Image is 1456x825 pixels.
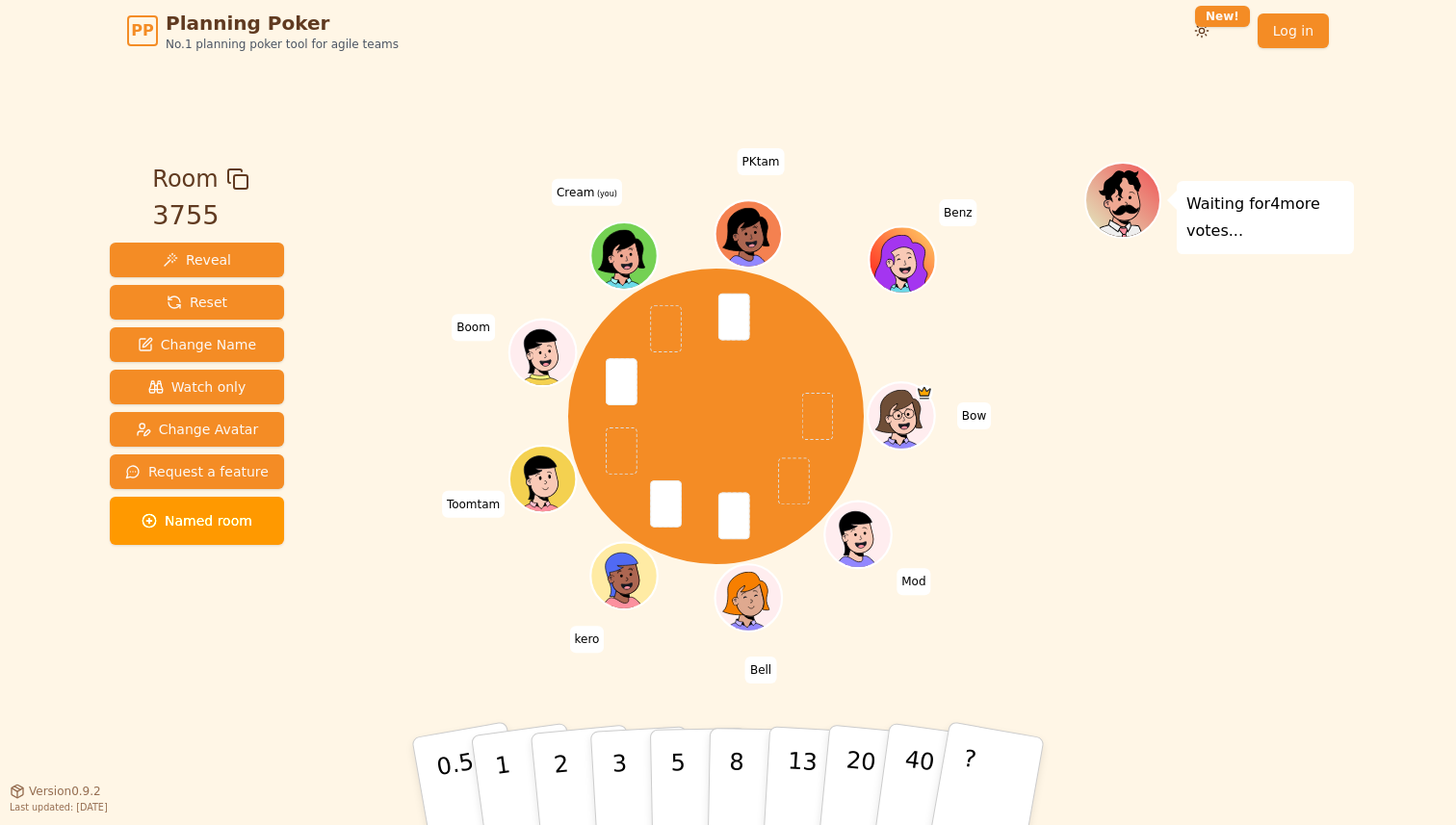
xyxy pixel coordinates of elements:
span: Last updated: [DATE] [10,802,108,812]
span: Bow is the host [916,385,932,401]
span: Planning Poker [166,10,399,37]
p: Waiting for 4 more votes... [1186,191,1344,245]
div: New! [1195,6,1250,27]
span: Click to change your name [957,402,991,429]
span: Click to change your name [569,627,604,654]
span: Click to change your name [442,491,505,518]
button: Version0.9.2 [10,784,101,799]
span: Room [152,162,218,196]
span: Click to change your name [738,148,785,175]
span: Watch only [148,377,247,397]
button: Reveal [110,243,284,277]
div: 3755 [152,196,248,236]
button: Watch only [110,370,284,404]
span: Reset [167,293,227,312]
span: Click to change your name [552,179,622,206]
button: Change Name [110,327,284,362]
span: Click to change your name [939,199,977,226]
span: PP [131,19,153,42]
button: Click to change your avatar [592,225,655,288]
span: Change Name [138,335,256,354]
span: Reveal [163,250,231,270]
button: New! [1184,13,1219,48]
button: Request a feature [110,454,284,489]
a: Log in [1258,13,1329,48]
span: Version 0.9.2 [29,784,101,799]
span: Click to change your name [452,315,495,342]
a: PPPlanning PokerNo.1 planning poker tool for agile teams [127,10,399,52]
span: No.1 planning poker tool for agile teams [166,37,399,52]
span: Click to change your name [745,657,776,683]
span: Change Avatar [136,420,259,439]
button: Named room [110,497,284,545]
button: Reset [110,285,284,320]
span: Click to change your name [897,569,930,596]
span: Request a feature [125,462,269,481]
button: Change Avatar [110,412,284,447]
span: Named room [142,511,252,530]
span: (you) [594,190,617,198]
